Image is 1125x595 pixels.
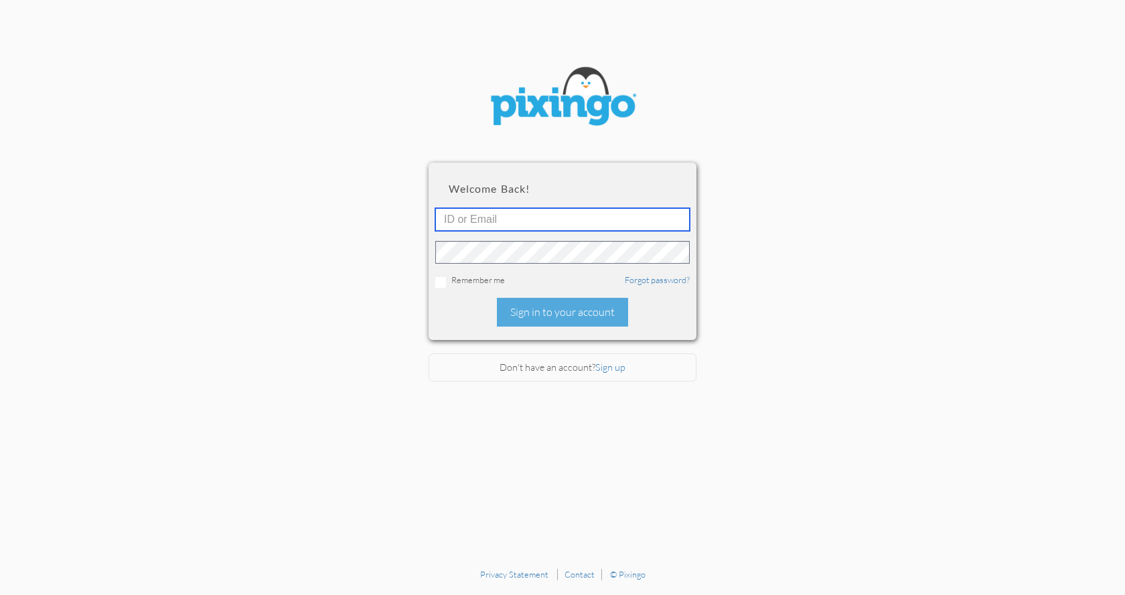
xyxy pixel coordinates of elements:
a: Forgot password? [625,274,690,285]
a: Privacy Statement [480,569,548,580]
h2: Welcome back! [449,183,676,195]
a: Sign up [595,361,625,373]
a: Contact [565,569,595,580]
div: Sign in to your account [497,298,628,327]
div: Remember me [435,274,690,288]
input: ID or Email [435,208,690,231]
a: © Pixingo [610,569,646,580]
img: pixingo logo [482,60,643,136]
div: Don't have an account? [429,353,696,382]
